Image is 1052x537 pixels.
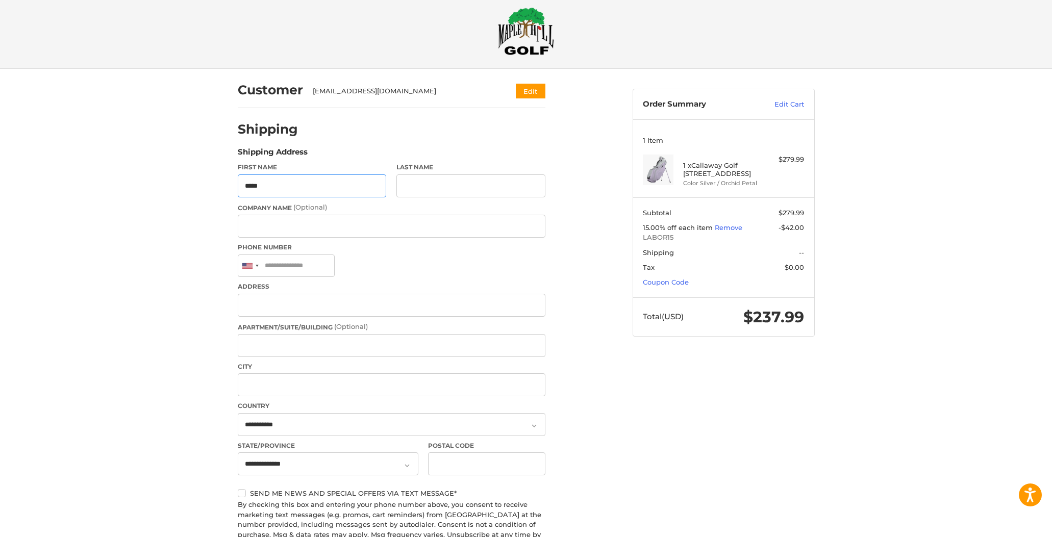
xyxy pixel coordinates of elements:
[779,209,804,217] span: $279.99
[516,84,545,98] button: Edit
[238,82,303,98] h2: Customer
[643,248,674,257] span: Shipping
[238,401,545,411] label: Country
[238,362,545,371] label: City
[643,233,804,243] span: LABOR15
[683,179,761,188] li: Color Silver / Orchid Petal
[238,163,387,172] label: First Name
[779,223,804,232] span: -$42.00
[238,243,545,252] label: Phone Number
[764,155,804,165] div: $279.99
[753,99,804,110] a: Edit Cart
[238,202,545,213] label: Company Name
[799,248,804,257] span: --
[643,136,804,144] h3: 1 Item
[643,263,655,271] span: Tax
[293,203,327,211] small: (Optional)
[238,489,545,497] label: Send me news and special offers via text message*
[238,255,262,277] div: United States: +1
[643,99,753,110] h3: Order Summary
[715,223,742,232] a: Remove
[238,282,545,291] label: Address
[643,209,671,217] span: Subtotal
[238,121,298,137] h2: Shipping
[785,263,804,271] span: $0.00
[334,322,368,330] small: (Optional)
[498,7,554,55] img: Maple Hill Golf
[396,163,545,172] label: Last Name
[643,223,715,232] span: 15.00% off each item
[683,161,761,178] h4: 1 x Callaway Golf [STREET_ADDRESS]
[743,308,804,326] span: $237.99
[238,146,308,163] legend: Shipping Address
[238,441,418,450] label: State/Province
[968,509,1052,537] iframe: Google Customer Reviews
[238,322,545,332] label: Apartment/Suite/Building
[643,312,684,321] span: Total (USD)
[643,278,689,286] a: Coupon Code
[428,441,545,450] label: Postal Code
[313,86,496,96] div: [EMAIL_ADDRESS][DOMAIN_NAME]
